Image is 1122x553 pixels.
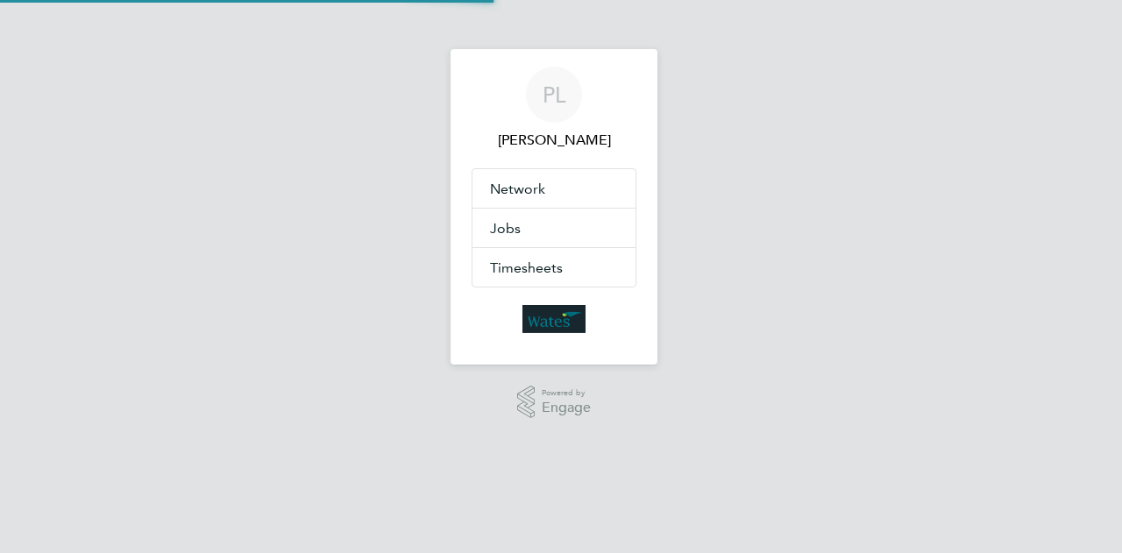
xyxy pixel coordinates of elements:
[472,209,636,247] button: Jobs
[472,67,636,151] a: PL[PERSON_NAME]
[472,248,636,287] button: Timesheets
[490,259,563,276] span: Timesheets
[451,49,657,365] nav: Main navigation
[472,305,636,333] a: Go to home page
[517,386,592,419] a: Powered byEngage
[472,169,636,208] button: Network
[542,386,591,401] span: Powered by
[472,130,636,151] span: Paul Lupton
[542,401,591,415] span: Engage
[522,305,586,333] img: wates-logo-retina.png
[490,181,545,197] span: Network
[543,83,565,106] span: PL
[490,220,521,237] span: Jobs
